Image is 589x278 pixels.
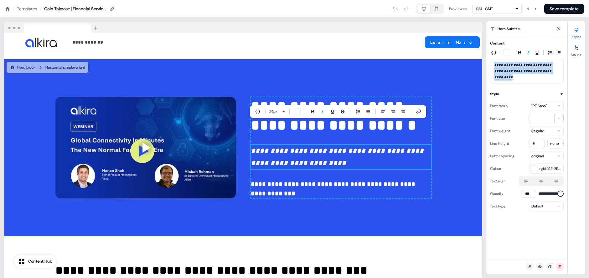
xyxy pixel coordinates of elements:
[550,140,559,147] div: none
[425,36,480,48] button: Learn More
[568,25,585,39] button: Styles
[529,164,564,174] button: rgb(255, 255, 255)
[45,64,85,71] div: Horizontal simple variant
[531,103,547,109] div: "PT Sans"
[476,6,482,12] div: GM
[490,91,564,97] button: Style
[490,101,509,111] div: Font family
[25,38,57,47] img: Image
[267,108,282,115] button: 24px
[490,126,510,136] div: Font weight
[490,151,514,161] div: Letter spacing
[544,4,584,14] button: Save template
[44,6,107,12] div: Colo Takeout | Financial Services
[449,6,467,12] div: Preview as
[472,4,522,14] button: GMGMT
[13,5,14,12] div: /
[540,165,561,172] span: rgb(255, 255, 255)
[10,64,35,71] div: Hero block
[269,108,277,115] span: 24 px
[531,203,543,209] div: Default
[490,91,499,97] div: Style
[490,40,505,46] div: Content
[529,101,564,111] button: "PT Sans"
[531,153,544,159] div: original
[28,258,52,265] div: Content Hub
[531,128,544,134] div: Regular
[485,6,493,12] div: GMT
[490,201,506,211] div: Text type
[4,22,100,33] img: Browser topbar
[490,189,504,199] div: Opacity
[490,139,509,149] div: Line height
[490,164,501,174] div: Colour
[17,6,37,12] a: Templates
[14,255,56,268] button: Content Hub
[568,43,585,56] button: Layers
[490,176,506,186] div: Text align
[498,26,520,32] span: Hero Subtitle
[40,5,42,12] div: /
[490,113,505,123] div: Font size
